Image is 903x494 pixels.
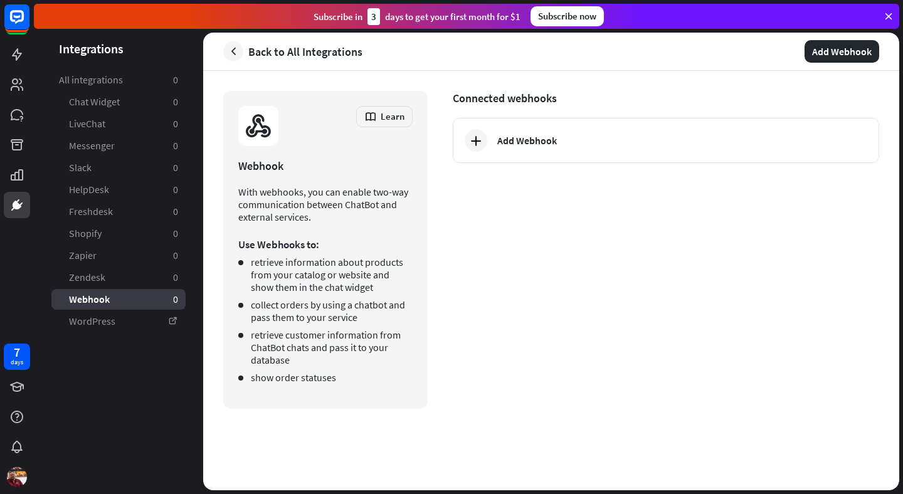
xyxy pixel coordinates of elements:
[173,117,178,130] aside: 0
[173,139,178,152] aside: 0
[34,40,203,57] header: Integrations
[69,271,105,284] span: Zendesk
[51,201,186,222] a: Freshdesk 0
[173,227,178,240] aside: 0
[238,298,413,323] li: collect orders by using a chatbot and pass them to your service
[69,249,97,262] span: Zapier
[51,223,186,244] a: Shopify 0
[238,186,413,223] p: With webhooks, you can enable two-way communication between ChatBot and external services.
[805,40,879,63] button: Add Webhook
[51,92,186,112] a: Chat Widget 0
[11,358,23,367] div: days
[531,6,604,26] div: Subscribe now
[173,271,178,284] aside: 0
[248,45,362,59] span: Back to All Integrations
[69,205,113,218] span: Freshdesk
[51,157,186,178] a: Slack 0
[173,249,178,262] aside: 0
[69,227,102,240] span: Shopify
[173,205,178,218] aside: 0
[173,183,178,196] aside: 0
[314,8,520,25] div: Subscribe in days to get your first month for $1
[51,135,186,156] a: Messenger 0
[381,110,404,122] span: Learn
[238,159,413,173] div: Webhook
[238,238,413,251] p: Use Webhooks to:
[453,91,879,105] span: Connected webhooks
[238,371,413,384] li: show order statuses
[223,41,362,61] a: Back to All Integrations
[69,95,120,108] span: Chat Widget
[238,328,413,366] li: retrieve customer information from ChatBot chats and pass it to your database
[69,161,92,174] span: Slack
[367,8,380,25] div: 3
[69,183,109,196] span: HelpDesk
[4,344,30,370] a: 7 days
[51,113,186,134] a: LiveChat 0
[51,70,186,90] a: All integrations 0
[51,245,186,266] a: Zapier 0
[51,311,186,332] a: WordPress
[51,179,186,200] a: HelpDesk 0
[14,347,20,358] div: 7
[497,134,557,147] div: Add Webhook
[173,293,178,306] aside: 0
[238,256,413,293] li: retrieve information about products from your catalog or website and show them in the chat widget
[69,139,115,152] span: Messenger
[69,293,110,306] span: Webhook
[173,73,178,87] aside: 0
[173,95,178,108] aside: 0
[59,73,123,87] span: All integrations
[51,267,186,288] a: Zendesk 0
[69,117,105,130] span: LiveChat
[173,161,178,174] aside: 0
[10,5,48,43] button: Open LiveChat chat widget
